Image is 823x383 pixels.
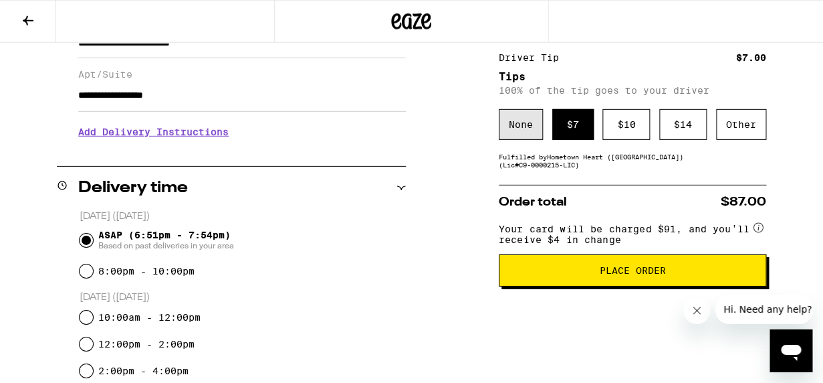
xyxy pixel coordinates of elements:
label: 10:00am - 12:00pm [98,312,201,323]
div: $ 7 [552,109,594,140]
h3: Add Delivery Instructions [78,117,406,147]
iframe: Button to launch messaging window [770,329,812,372]
p: We'll contact you at [PHONE_NUMBER] when we arrive [78,147,406,158]
p: [DATE] ([DATE]) [80,291,406,304]
span: Based on past deliveries in your area [98,240,234,251]
label: 12:00pm - 2:00pm [98,339,195,350]
span: ASAP (6:51pm - 7:54pm) [98,230,234,251]
div: None [499,109,543,140]
span: Your card will be charged $91, and you’ll receive $4 in change [499,219,750,245]
label: Apt/Suite [78,69,406,80]
div: Fulfilled by Hometown Heart ([GEOGRAPHIC_DATA]) (Lic# C9-0000215-LIC ) [499,153,766,169]
span: Place Order [599,266,665,275]
iframe: Message from company [715,295,812,324]
label: 8:00pm - 10:00pm [98,266,195,277]
div: $ 14 [659,109,707,140]
p: 100% of the tip goes to your driver [499,85,766,96]
p: [DATE] ([DATE]) [80,210,406,223]
button: Place Order [499,254,766,287]
span: Order total [499,196,567,208]
h2: Delivery time [78,180,188,196]
div: $7.00 [736,53,766,62]
span: $87.00 [721,196,766,208]
iframe: Close message [683,297,710,324]
div: $ 10 [602,109,650,140]
h5: Tips [499,72,766,82]
div: Other [716,109,766,140]
label: 2:00pm - 4:00pm [98,366,189,376]
div: Driver Tip [499,53,568,62]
